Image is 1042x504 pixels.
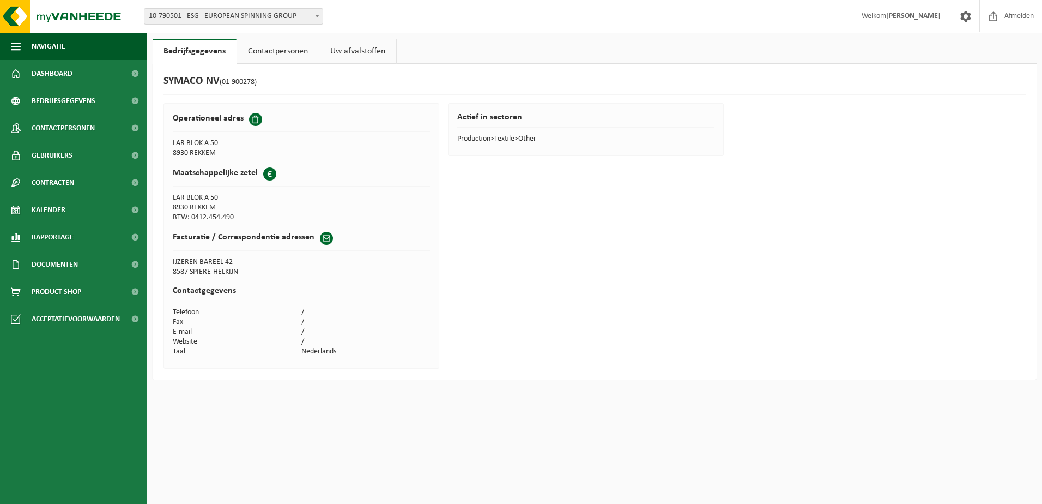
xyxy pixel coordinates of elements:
td: Production>Textile>Other [457,134,715,144]
iframe: chat widget [5,480,182,504]
td: LAR BLOK A 50 [173,193,301,203]
td: Fax [173,317,301,327]
span: (01-900278) [220,78,257,86]
td: E-mail [173,327,301,337]
td: 8930 REKKEM [173,203,301,213]
span: Contactpersonen [32,115,95,142]
td: / [301,317,430,327]
span: Gebruikers [32,142,72,169]
a: Uw afvalstoffen [319,39,396,64]
span: Rapportage [32,224,74,251]
td: Telefoon [173,308,301,317]
a: Contactpersonen [237,39,319,64]
td: / [301,308,430,317]
h2: Maatschappelijke zetel [173,167,258,178]
span: Acceptatievoorwaarden [32,305,120,333]
span: Navigatie [32,33,65,60]
h1: SYMACO NV [163,75,257,89]
td: IJZEREN BAREEL 42 [173,257,431,267]
a: Bedrijfsgegevens [153,39,237,64]
span: 10-790501 - ESG - EUROPEAN SPINNING GROUP [144,8,323,25]
h2: Contactgegevens [173,286,431,301]
span: Kalender [32,196,65,224]
h2: Facturatie / Correspondentie adressen [173,232,314,243]
td: Taal [173,347,301,357]
span: Product Shop [32,278,81,305]
td: LAR BLOK A 50 [173,139,301,148]
span: Bedrijfsgegevens [32,87,95,115]
strong: [PERSON_NAME] [886,12,941,20]
td: Nederlands [301,347,430,357]
span: 10-790501 - ESG - EUROPEAN SPINNING GROUP [144,9,323,24]
td: 8930 REKKEM [173,148,301,158]
td: 8587 SPIERE-HELKIJN [173,267,431,277]
h2: Operationeel adres [173,113,244,124]
span: Dashboard [32,60,72,87]
td: BTW: 0412.454.490 [173,213,301,223]
td: Website [173,337,301,347]
h2: Actief in sectoren [457,113,715,128]
td: / [301,337,430,347]
td: / [301,327,430,337]
span: Contracten [32,169,74,196]
span: Documenten [32,251,78,278]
